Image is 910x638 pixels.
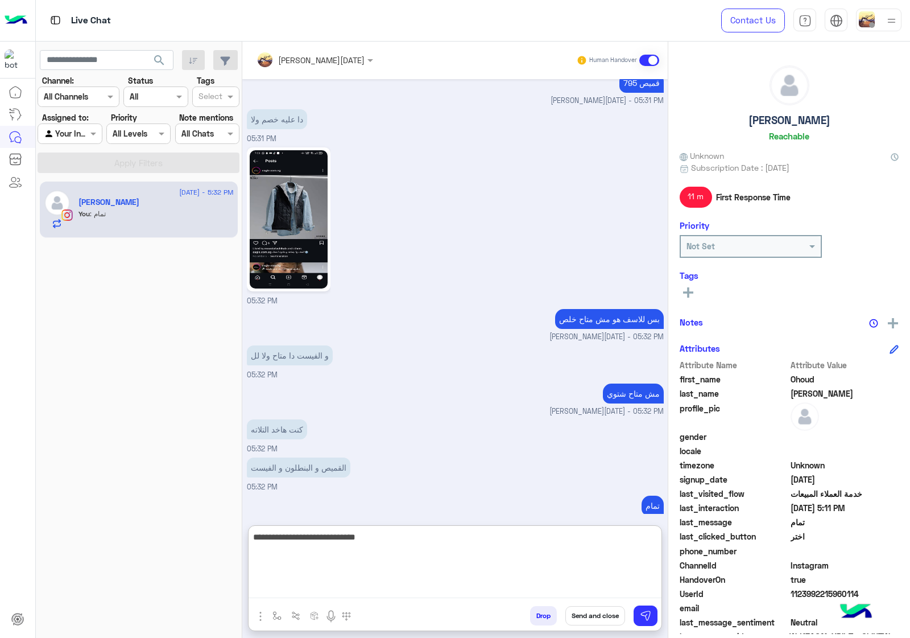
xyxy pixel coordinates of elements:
span: last_message [680,516,788,528]
img: make a call [342,612,351,621]
img: defaultAdmin.png [44,190,70,216]
span: gender [680,431,788,443]
span: You [78,209,90,218]
span: last_interaction [680,502,788,514]
p: 12/9/2025, 5:32 PM [555,309,664,329]
label: Note mentions [179,112,233,124]
span: email [680,602,788,614]
span: [PERSON_NAME][DATE] - 05:32 PM [549,406,664,417]
span: 2024-10-11T22:07:21.004Z [791,474,899,485]
img: defaultAdmin.png [770,66,809,105]
span: 05:32 PM [247,483,278,491]
button: select flow [268,606,287,625]
span: تمام [791,516,899,528]
span: 05:32 PM [247,297,278,305]
p: 12/9/2025, 5:32 PM [642,496,664,516]
span: 0 [791,616,899,628]
label: Channel: [42,75,74,87]
span: HandoverOn [680,574,788,586]
span: 05:32 PM [247,444,278,453]
p: 12/9/2025, 5:32 PM [247,345,333,365]
h6: Reachable [769,131,809,141]
div: Select [197,90,222,105]
span: Attribute Value [791,359,899,371]
span: UserId [680,588,788,600]
p: 12/9/2025, 5:31 PM [619,73,664,93]
span: profile_pic [680,402,788,429]
p: Live Chat [71,13,111,28]
img: Instagram [61,209,73,221]
img: notes [869,319,878,328]
img: defaultAdmin.png [791,402,819,431]
img: tab [799,14,812,27]
small: Human Handover [589,56,637,65]
span: true [791,574,899,586]
img: select flow [272,611,282,620]
span: null [791,602,899,614]
span: 11 m [680,187,712,207]
span: Unknown [680,150,724,162]
label: Status [128,75,153,87]
p: 12/9/2025, 5:32 PM [247,458,350,478]
span: First Response Time [716,191,791,203]
label: Priority [111,112,137,124]
img: profile [884,14,899,28]
span: [PERSON_NAME][DATE] - 05:32 PM [549,332,664,343]
h5: Ohoud Abdelmohsen [78,197,139,207]
img: send message [640,610,651,621]
span: اختر [791,530,899,542]
button: Drop [530,606,557,625]
span: 1123992215960114 [791,588,899,600]
span: Ohoud [791,373,899,385]
span: locale [680,445,788,457]
span: [PERSON_NAME][DATE] - 05:31 PM [551,96,664,106]
span: ChannelId [680,559,788,571]
a: tab [793,9,816,32]
span: timezone [680,459,788,471]
span: 05:32 PM [247,371,278,379]
p: 12/9/2025, 5:31 PM [247,109,307,129]
span: Subscription Date : [DATE] [691,162,789,174]
p: 12/9/2025, 5:32 PM [247,419,307,439]
span: Unknown [791,459,899,471]
span: last_message_sentiment [680,616,788,628]
img: tab [830,14,843,27]
button: Send and close [565,606,625,625]
span: null [791,445,899,457]
span: null [791,545,899,557]
span: 05:31 PM [247,134,276,143]
img: send attachment [254,610,267,623]
img: Logo [5,9,27,32]
span: 2025-09-12T14:11:48.457Z [791,502,899,514]
span: خدمة العملاء المبيعات [791,488,899,500]
span: تمام [90,209,106,218]
button: search [146,50,173,75]
h6: Tags [680,270,899,281]
img: 713415422032625 [5,50,25,70]
img: add [888,318,898,328]
h6: Priority [680,220,709,230]
button: create order [305,606,324,625]
span: last_visited_flow [680,488,788,500]
h6: Notes [680,317,703,327]
span: signup_date [680,474,788,485]
span: 8 [791,559,899,571]
span: search [152,53,166,67]
span: last_clicked_button [680,530,788,542]
button: Trigger scenario [287,606,305,625]
span: last_name [680,388,788,400]
h5: [PERSON_NAME] [748,114,830,127]
span: null [791,431,899,443]
a: Contact Us [721,9,785,32]
img: tab [48,13,63,27]
span: Attribute Name [680,359,788,371]
img: hulul-logo.png [836,592,876,632]
span: phone_number [680,545,788,557]
span: first_name [680,373,788,385]
span: [DATE] - 5:32 PM [179,187,233,197]
p: 12/9/2025, 5:32 PM [603,384,664,404]
img: Trigger scenario [291,611,300,620]
img: userImage [859,11,875,27]
button: Apply Filters [38,153,239,173]
label: Tags [197,75,214,87]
